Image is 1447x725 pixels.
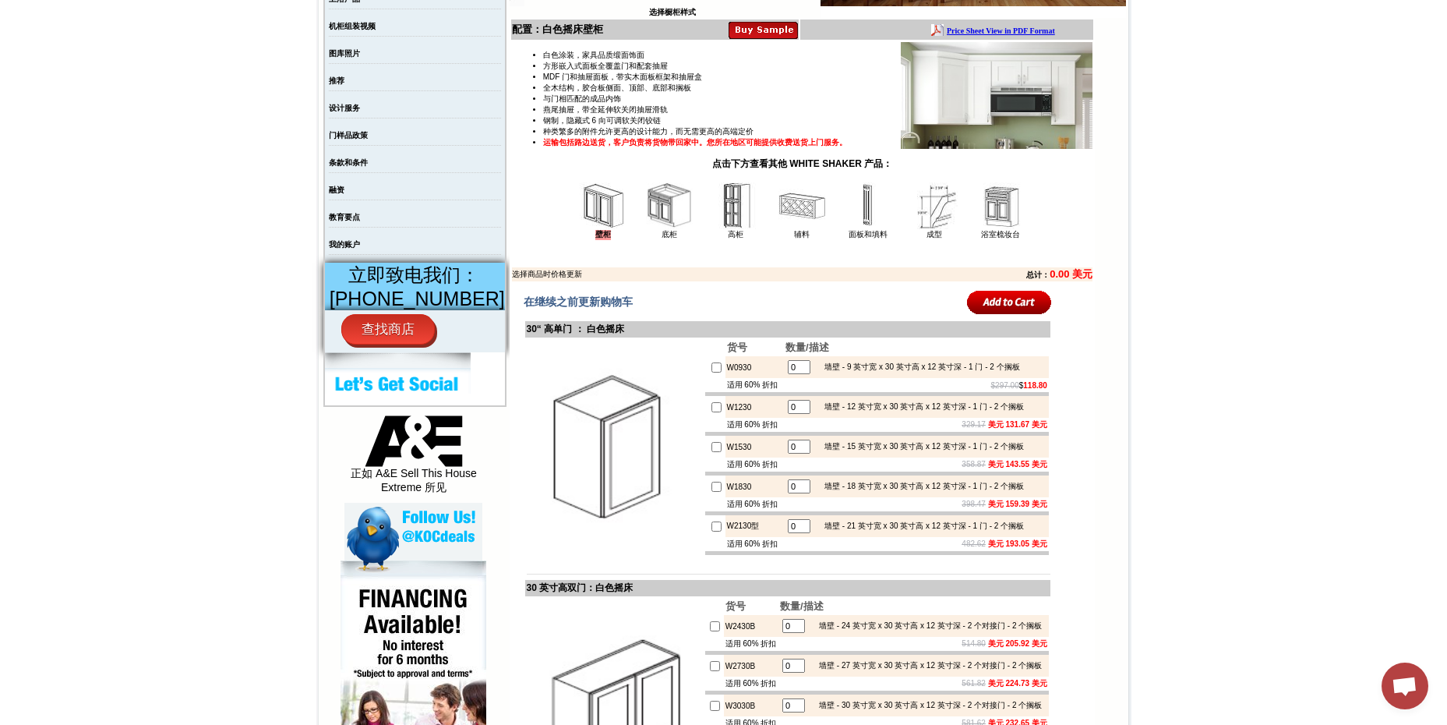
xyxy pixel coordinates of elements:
img: 底柜 [646,182,693,229]
li: MDF 门和抽屉面板，带实木面板框架和抽屉盒 [543,72,1092,83]
a: 教育要点 [329,213,360,221]
img: 面板和填料 [845,182,891,229]
td: Alabaster Shaker [42,71,82,87]
a: 查找商店 [341,314,435,345]
td: W1230 [725,396,784,418]
td: 30 英寸高双门：白色摇床 [525,580,1050,596]
td: 适用 60% 折扣 [725,378,784,392]
li: 种类繁多的附件允许更高的设计能力，而无需更高的高端定价 [543,126,1092,137]
a: 图库照片 [329,49,360,58]
td: W2730B [724,655,778,677]
b: 总计： [1026,271,1050,279]
b: 货号 [725,600,746,612]
li: 方形嵌入式面板全覆盖门和配套抽屉 [543,61,1092,72]
td: Belton Blue Shaker [260,71,300,88]
b: 数量/描述 [785,341,829,353]
b: 118.80 [1023,381,1047,390]
b: Price Sheet View in PDF Format [18,6,126,15]
a: 高柜 [728,230,743,239]
a: 壁柜 [595,230,611,240]
a: 成型 [926,230,942,239]
s: 561.82 [962,679,986,688]
td: [PERSON_NAME] White Shaker [126,71,174,88]
a: 底柜 [662,230,677,239]
b: 美元 143.55 美元 [988,460,1047,469]
div: 墙壁 - 27 英寸宽 x 30 英寸高 x 12 英寸深 - 2 个对接门 - 2 个搁板 [811,660,1042,671]
b: 配置：白色摇床壁柜 [512,23,603,35]
span: 立即致电我们： [348,264,479,285]
font: 正如 A&E Sell This House Extreme 所见 [351,467,477,493]
b: 数量/描述 [780,600,824,612]
td: W1830 [725,476,784,497]
td: 适用 60% 折扣 [724,637,778,651]
li: 与门相匹配的成品内饰 [543,94,1092,104]
td: W2430B [724,615,778,637]
img: 高柜 [712,182,759,229]
td: Baycreek Gray [176,71,216,87]
li: 白色涂装，家具品质缎面饰面 [543,50,1092,61]
td: 适用 60% 折扣 [725,497,784,511]
b: 美元 224.73 美元 [988,679,1047,688]
td: 30“ 高单门 ： 白色摇床 [525,321,1050,338]
div: 墙壁 - 21 英寸宽 x 30 英寸高 x 12 英寸深 - 1 门 - 2 个搁板 [817,521,1024,532]
a: 浴室梳妆台 [981,230,1020,239]
a: 融资 [329,186,344,194]
s: 398.47 [962,500,986,508]
s: 329.17 [962,420,986,429]
td: 适用 60% 折扣 [725,458,784,472]
a: 机柜组装视频 [329,22,376,30]
b: 选择橱柜样式 [649,8,696,16]
strong: 点击下方查看其他 WHITE SHAKER 产品： [712,158,892,169]
img: 辅料 [778,182,825,229]
img: 壁柜 [580,182,626,229]
div: 墙壁 - 12 英寸宽 x 30 英寸高 x 12 英寸深 - 1 门 - 2 个搁板 [817,401,1024,412]
div: 墙壁 - 30 英寸宽 x 30 英寸高 x 12 英寸深 - 2 个对接门 - 2 个搁板 [811,700,1042,711]
a: 推荐 [329,76,344,85]
a: 设计服务 [329,104,360,112]
td: Bellmonte Maple [218,71,258,87]
strong: 运输包括路边送货，客户负责将货物带回家中。您所在地区可能提供收费送货上门服务。 [543,138,847,147]
s: 482.62 [962,539,986,548]
td: 适用 60% 折扣 [725,537,784,551]
b: 0.00 美元 [1050,268,1092,280]
td: W2130型 [725,515,784,537]
a: 开放式聊天 [1382,663,1428,709]
img: 成型 [911,182,958,229]
div: 墙壁 - 9 英寸宽 x 30 英寸高 x 12 英寸深 - 1 门 - 2 个搁板 [817,362,1020,373]
li: 全木结构，胶合板侧面、顶部、底部和搁板 [543,83,1092,94]
td: 选择商品时价格更新 [512,267,811,281]
a: 我的账户 [329,240,360,249]
b: 美元 131.67 美元 [988,420,1047,429]
li: 钢制，隐藏式 6 向可调软关闭铰链 [543,115,1092,126]
td: W1530 [725,436,784,458]
a: Price Sheet View in PDF Format [18,2,126,16]
img: 产品图片 [901,42,1092,149]
div: 墙壁 - 24 英寸宽 x 30 英寸高 x 12 英寸深 - 2 个对接门 - 2 个搁板 [811,621,1042,631]
b: 货号 [727,341,747,353]
span: [PHONE_NUMBER] [330,288,505,309]
td: Altmann Yellow Walnut [84,71,124,88]
img: 浴室梳妆台 [977,182,1024,229]
img: 30英寸高单门 [527,359,702,535]
input: Add to Cart [967,289,1052,315]
td: W3030B [724,695,778,716]
td: $ [784,378,1049,392]
div: 墙壁 - 18 英寸宽 x 30 英寸高 x 12 英寸深 - 1 门 - 2 个搁板 [817,481,1024,492]
s: $297.00 [991,381,1019,390]
a: 条款和条件 [329,158,368,167]
a: 辅料 [794,230,810,239]
a: 门样品政策 [329,131,368,140]
b: 美元 159.39 美元 [988,500,1047,508]
s: 358.87 [962,460,986,469]
li: 燕尾抽屉，带全延伸软关闭抽屉滑轨 [543,104,1092,115]
img: pdf.png [2,4,15,16]
s: 514.80 [962,639,986,648]
div: 墙壁 - 15 英寸宽 x 30 英寸高 x 12 英寸深 - 1 门 - 2 个搁板 [817,441,1024,452]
